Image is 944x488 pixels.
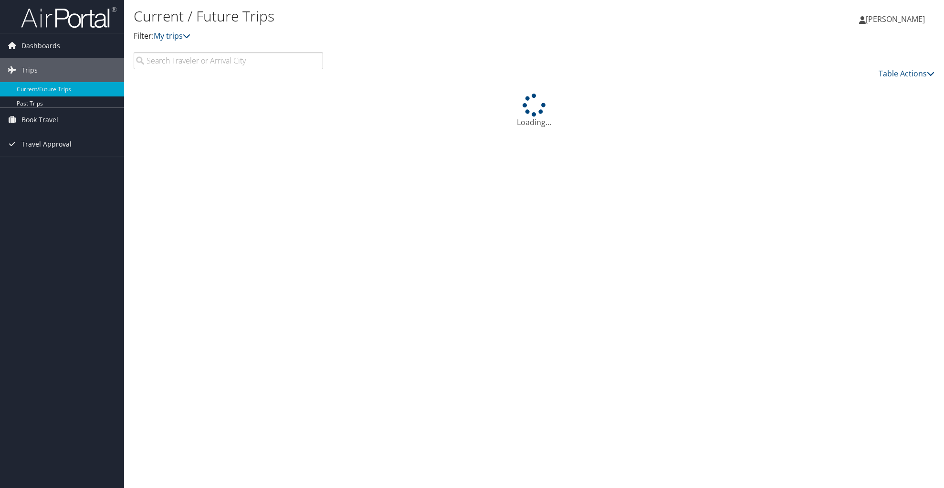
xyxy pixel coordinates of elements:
a: My trips [154,31,190,41]
span: [PERSON_NAME] [866,14,925,24]
h1: Current / Future Trips [134,6,668,26]
img: airportal-logo.png [21,6,116,29]
input: Search Traveler or Arrival City [134,52,323,69]
span: Book Travel [21,108,58,132]
a: Table Actions [879,68,934,79]
span: Travel Approval [21,132,72,156]
a: [PERSON_NAME] [859,5,934,33]
span: Trips [21,58,38,82]
div: Loading... [134,94,934,128]
p: Filter: [134,30,668,42]
span: Dashboards [21,34,60,58]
